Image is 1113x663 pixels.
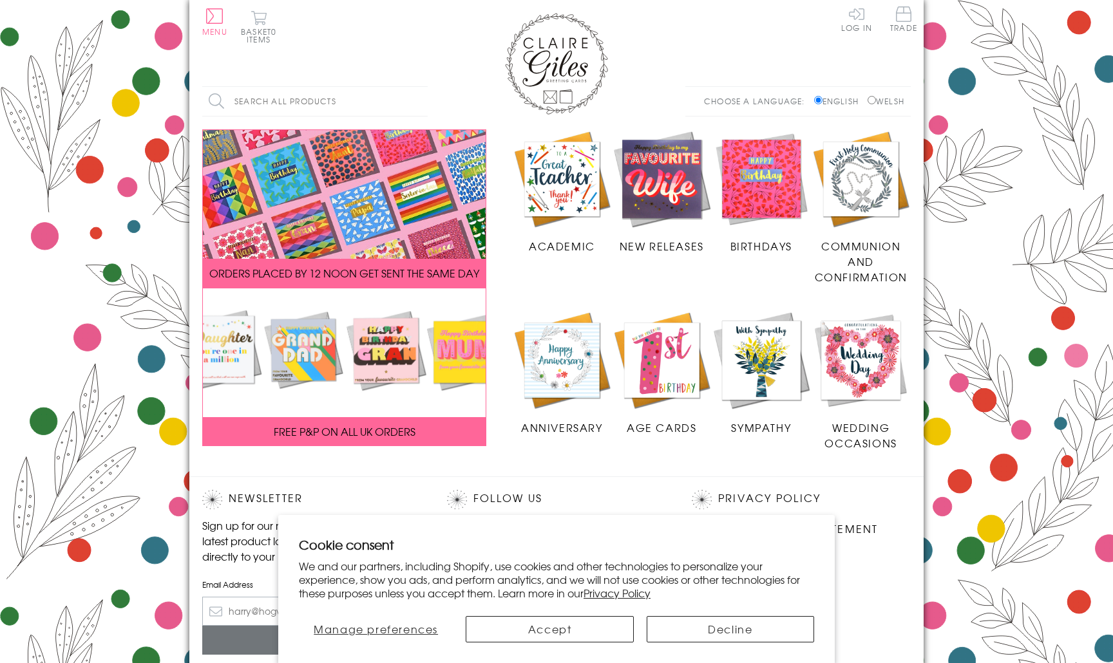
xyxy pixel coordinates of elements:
a: Birthdays [712,129,812,254]
a: New Releases [612,129,712,254]
span: Academic [529,238,595,254]
a: Age Cards [612,310,712,435]
span: Menu [202,26,227,37]
p: We and our partners, including Shopify, use cookies and other technologies to personalize your ex... [299,559,814,599]
a: Communion and Confirmation [811,129,911,285]
span: FREE P&P ON ALL UK ORDERS [274,424,415,439]
button: Menu [202,8,227,35]
h2: Follow Us [447,490,666,509]
span: ORDERS PLACED BY 12 NOON GET SENT THE SAME DAY [209,265,479,281]
button: Manage preferences [299,616,453,642]
h2: Newsletter [202,490,421,509]
span: Age Cards [627,420,696,435]
span: Trade [890,6,917,32]
input: Welsh [868,96,876,104]
button: Basket0 items [241,10,276,43]
span: Anniversary [521,420,603,435]
input: Subscribe [202,626,421,655]
button: Accept [466,616,633,642]
label: English [814,95,865,107]
p: Choose a language: [704,95,812,107]
span: Communion and Confirmation [815,238,908,285]
button: Decline [647,616,814,642]
input: Search all products [202,87,428,116]
a: Sympathy [712,310,812,435]
span: Birthdays [730,238,792,254]
a: Log In [841,6,872,32]
a: Privacy Policy [584,585,651,601]
a: Trade [890,6,917,34]
label: Welsh [868,95,904,107]
span: Wedding Occasions [824,420,897,451]
label: Email Address [202,579,421,590]
a: Privacy Policy [718,490,821,507]
a: Anniversary [512,310,612,435]
span: New Releases [620,238,704,254]
input: Search [415,87,428,116]
span: Sympathy [731,420,791,435]
span: 0 items [247,26,276,45]
a: Wedding Occasions [811,310,911,451]
img: Claire Giles Greetings Cards [505,13,608,115]
input: harry@hogwarts.edu [202,597,421,626]
a: Academic [512,129,612,254]
h2: Cookie consent [299,536,814,554]
span: Manage preferences [314,621,438,637]
p: Sign up for our newsletter to receive the latest product launches, news and offers directly to yo... [202,518,421,564]
input: English [814,96,823,104]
